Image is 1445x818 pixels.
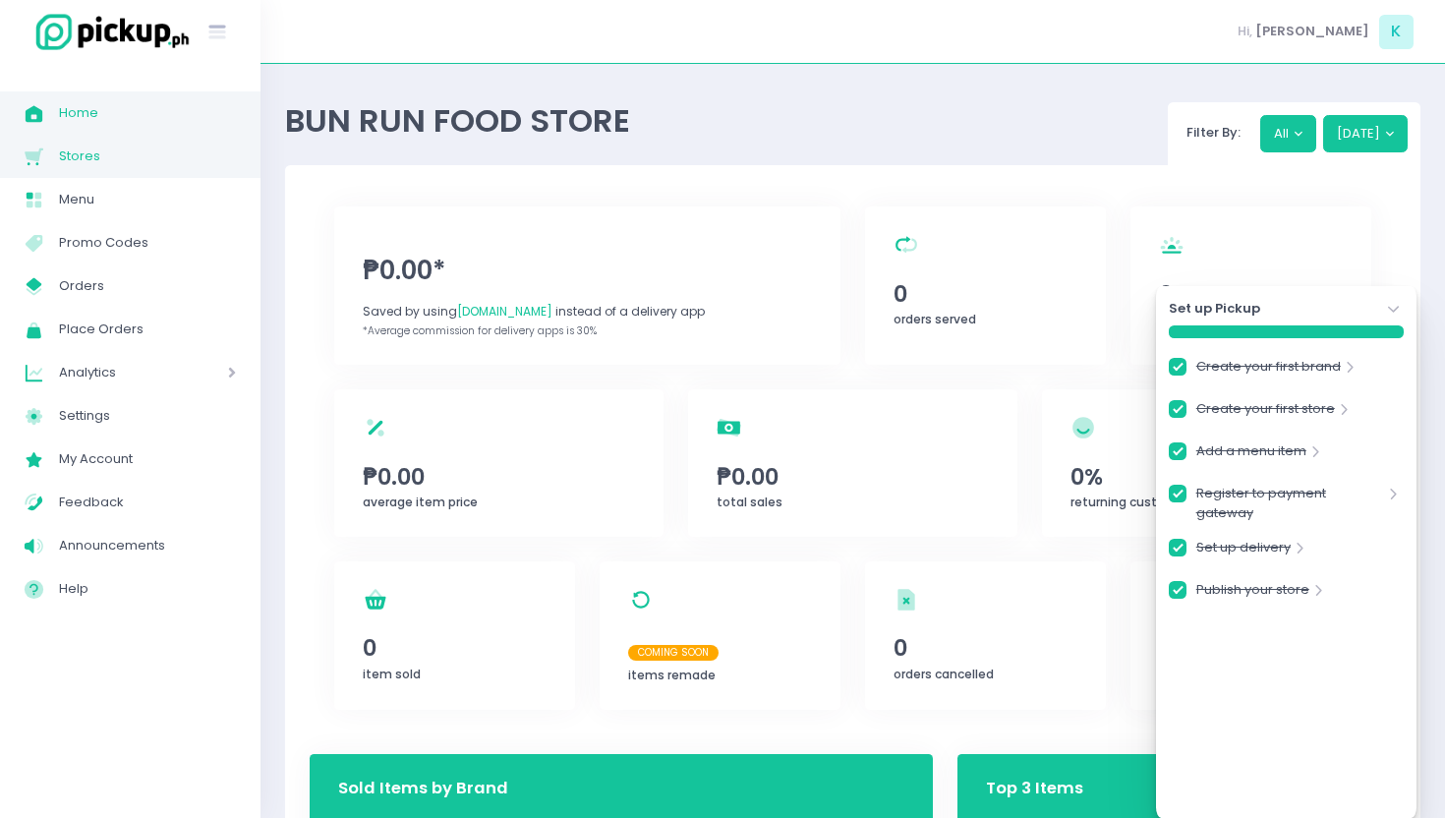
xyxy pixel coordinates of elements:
a: ₱0.00average item price [334,389,664,537]
span: Promo Codes [59,230,236,256]
a: Add a menu item [1196,441,1306,468]
span: ₱0.00 [717,460,989,494]
span: 0 [894,631,1077,665]
span: Announcements [59,533,236,558]
a: 0orders served [865,206,1106,365]
a: Register to payment gateway [1196,484,1384,522]
a: ₱0.00total sales [688,389,1017,537]
span: orders served [894,311,976,327]
h3: Sold Items by Brand [338,776,508,800]
h3: Top 3 Items [986,760,1083,816]
a: Create your first brand [1196,357,1341,383]
a: Create your first store [1196,399,1335,426]
span: ₱0.00* [363,252,812,290]
span: *Average commission for delivery apps is 30% [363,323,597,338]
span: 0 [1159,277,1343,311]
span: 0% [1070,460,1343,494]
button: All [1260,115,1317,152]
span: Orders [59,273,236,299]
span: 0 [363,631,547,665]
span: item sold [363,666,421,682]
span: Coming Soon [628,645,719,661]
a: 0orders cancelled [865,561,1106,710]
span: My Account [59,446,236,472]
span: Home [59,100,236,126]
span: Analytics [59,360,172,385]
span: Place Orders [59,317,236,342]
a: 0%returning customers [1042,389,1371,537]
span: returning customers [1070,494,1196,510]
span: Hi, [1238,22,1252,41]
img: logo [25,11,192,53]
span: Stores [59,144,236,169]
strong: Set up Pickup [1169,299,1260,319]
button: [DATE] [1323,115,1409,152]
span: total sales [717,494,782,510]
a: 0refunded orders [1130,561,1371,710]
span: 0 [894,277,1077,311]
a: 0orders [1130,206,1371,365]
a: Publish your store [1196,580,1309,607]
span: average item price [363,494,478,510]
span: orders cancelled [894,666,994,682]
span: Filter By: [1181,123,1247,142]
span: [DOMAIN_NAME] [457,303,552,320]
span: Feedback [59,490,236,515]
span: ₱0.00 [363,460,635,494]
span: BUN RUN FOOD STORE [285,98,630,143]
span: Menu [59,187,236,212]
span: K [1379,15,1414,49]
a: 0item sold [334,561,575,710]
div: Saved by using instead of a delivery app [363,303,812,321]
span: items remade [628,667,716,683]
span: [PERSON_NAME] [1255,22,1369,41]
a: Set up delivery [1196,538,1291,564]
span: Settings [59,403,236,429]
span: Help [59,576,236,602]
